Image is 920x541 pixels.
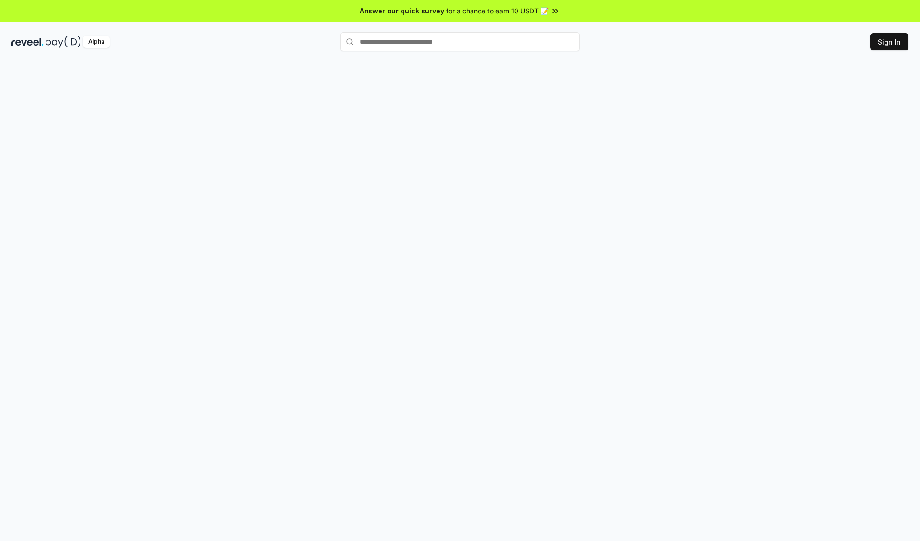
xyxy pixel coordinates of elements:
img: pay_id [46,36,81,48]
button: Sign In [870,33,908,50]
span: for a chance to earn 10 USDT 📝 [446,6,549,16]
div: Alpha [83,36,110,48]
img: reveel_dark [11,36,44,48]
span: Answer our quick survey [360,6,444,16]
